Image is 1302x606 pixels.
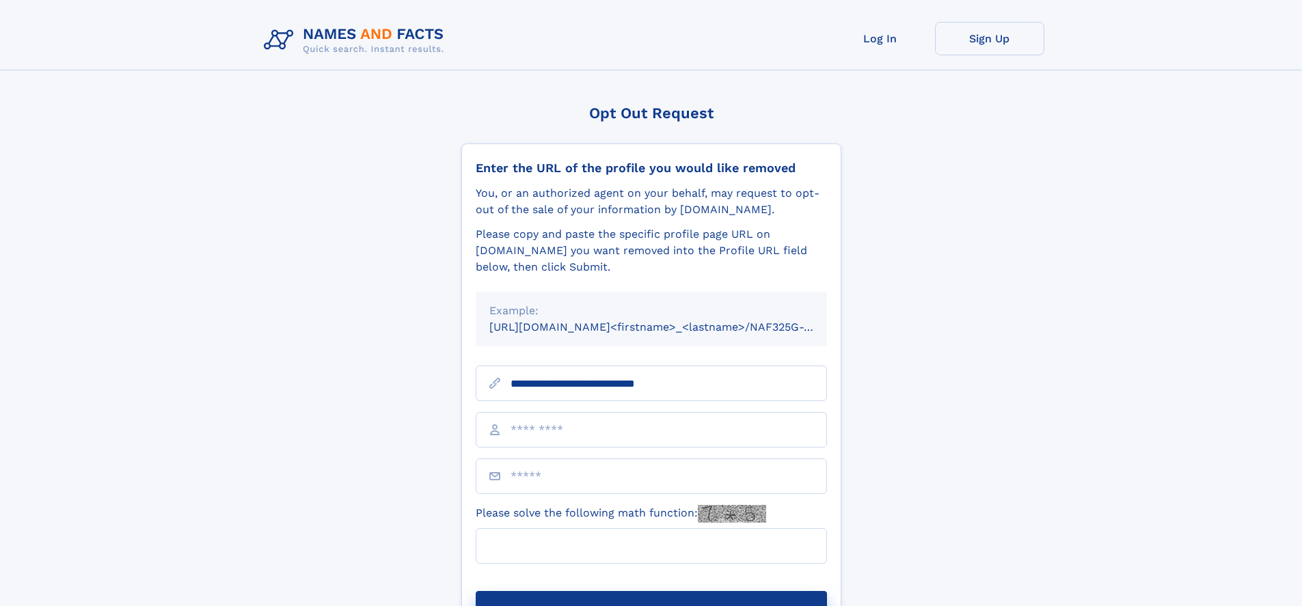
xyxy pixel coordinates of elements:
label: Please solve the following math function: [476,505,766,523]
div: Example: [489,303,813,319]
small: [URL][DOMAIN_NAME]<firstname>_<lastname>/NAF325G-xxxxxxxx [489,320,853,333]
a: Sign Up [935,22,1044,55]
div: Enter the URL of the profile you would like removed [476,161,827,176]
img: Logo Names and Facts [258,22,455,59]
div: Opt Out Request [461,105,841,122]
div: You, or an authorized agent on your behalf, may request to opt-out of the sale of your informatio... [476,185,827,218]
div: Please copy and paste the specific profile page URL on [DOMAIN_NAME] you want removed into the Pr... [476,226,827,275]
a: Log In [826,22,935,55]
